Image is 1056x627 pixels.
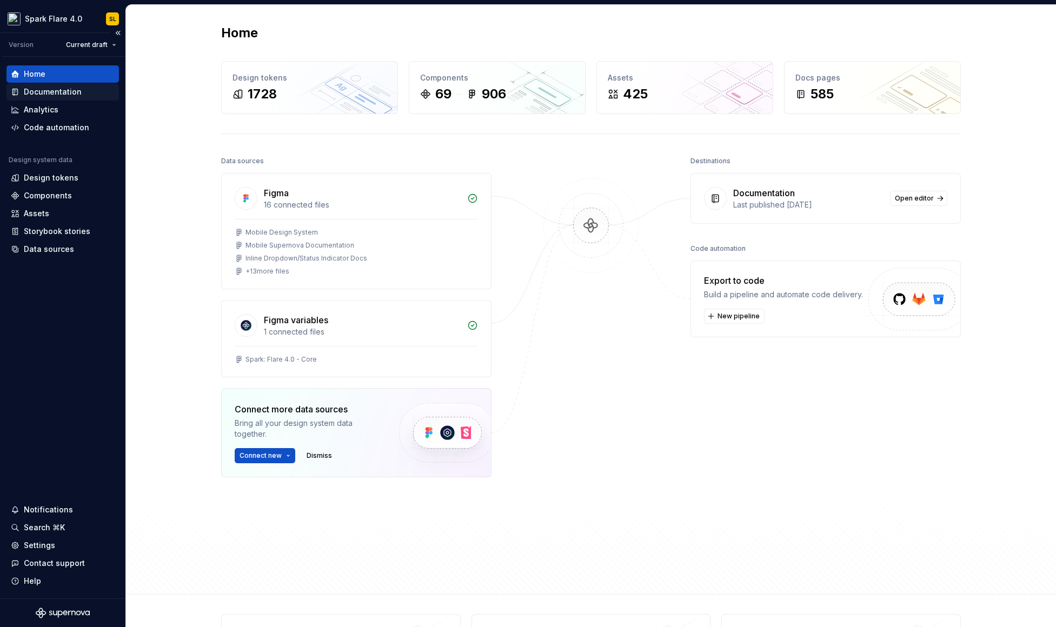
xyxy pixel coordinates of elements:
button: Help [6,572,119,590]
div: Spark: Flare 4.0 - Core [245,355,317,364]
div: 425 [623,85,648,103]
div: Notifications [24,504,73,515]
div: 69 [435,85,451,103]
a: Data sources [6,241,119,258]
div: Docs pages [795,72,949,83]
a: Assets425 [596,61,773,114]
button: Notifications [6,501,119,518]
a: Components69906 [409,61,586,114]
div: 585 [811,85,834,103]
div: Bring all your design system data together. [235,418,381,439]
div: Build a pipeline and automate code delivery. [704,289,863,300]
div: Last published [DATE] [733,199,884,210]
a: Code automation [6,119,119,136]
a: Open editor [890,191,947,206]
a: Documentation [6,83,119,101]
div: Figma [264,186,289,199]
a: Components [6,187,119,204]
button: Current draft [61,37,121,52]
a: Home [6,65,119,83]
div: Export to code [704,274,863,287]
div: Data sources [24,244,74,255]
button: Search ⌘K [6,519,119,536]
button: Dismiss [302,448,337,463]
div: Search ⌘K [24,522,65,533]
div: Contact support [24,558,85,569]
div: + 13 more files [245,267,289,276]
div: 906 [482,85,506,103]
a: Docs pages585 [784,61,961,114]
div: Storybook stories [24,226,90,237]
button: Connect new [235,448,295,463]
a: Analytics [6,101,119,118]
div: Design system data [9,156,72,164]
div: Mobile Design System [245,228,318,237]
span: Current draft [66,41,108,49]
div: Mobile Supernova Documentation [245,241,354,250]
button: Collapse sidebar [110,25,125,41]
div: Figma variables [264,313,328,326]
div: Design tokens [233,72,387,83]
a: Design tokens1728 [221,61,398,114]
a: Figma variables1 connected filesSpark: Flare 4.0 - Core [221,300,492,377]
a: Assets [6,205,119,222]
div: Code automation [690,241,746,256]
div: Settings [24,540,55,551]
div: Home [24,69,45,79]
div: Code automation [24,122,89,133]
div: Version [9,41,34,49]
div: Design tokens [24,172,78,183]
div: 16 connected files [264,199,461,210]
div: Analytics [24,104,58,115]
a: Storybook stories [6,223,119,240]
div: SL [109,15,116,23]
div: Help [24,576,41,586]
svg: Supernova Logo [36,608,90,618]
img: d6852e8b-7cd7-4438-8c0d-f5a8efe2c281.png [8,12,21,25]
span: Open editor [895,194,934,203]
div: Documentation [733,186,795,199]
button: Spark Flare 4.0SL [2,7,123,30]
a: Figma16 connected filesMobile Design SystemMobile Supernova DocumentationInline Dropdown/Status I... [221,173,492,289]
span: Connect new [240,451,282,460]
div: Assets [24,208,49,219]
div: Inline Dropdown/Status Indicator Docs [245,254,367,263]
span: New pipeline [718,312,760,321]
button: Contact support [6,555,119,572]
h2: Home [221,24,258,42]
a: Design tokens [6,169,119,186]
div: 1728 [248,85,277,103]
div: Components [24,190,72,201]
div: Connect more data sources [235,403,381,416]
div: Spark Flare 4.0 [25,14,82,24]
div: Data sources [221,154,264,169]
div: Assets [608,72,762,83]
div: Components [420,72,574,83]
div: Destinations [690,154,730,169]
div: 1 connected files [264,326,461,337]
button: New pipeline [704,309,765,324]
a: Settings [6,537,119,554]
span: Dismiss [307,451,332,460]
div: Documentation [24,86,82,97]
